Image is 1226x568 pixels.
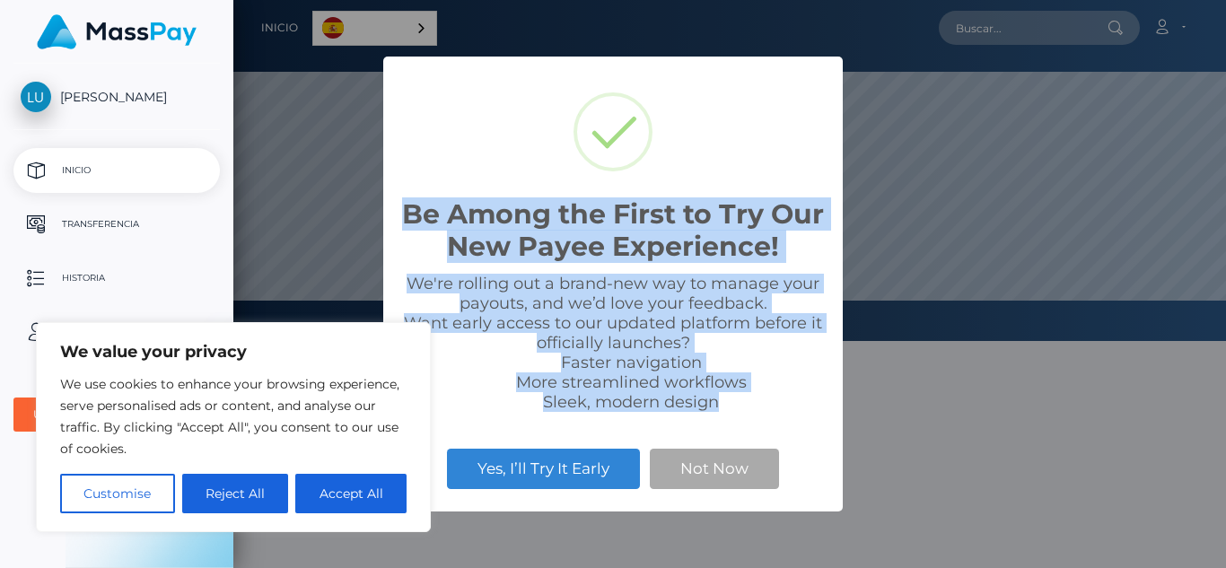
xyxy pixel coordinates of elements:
button: Reject All [182,474,289,513]
li: Sleek, modern design [437,392,825,412]
li: More streamlined workflows [437,372,825,392]
p: Historia [21,265,213,292]
span: [PERSON_NAME] [13,89,220,105]
div: We're rolling out a brand-new way to manage your payouts, and we’d love your feedback. Want early... [401,274,825,412]
li: Faster navigation [437,353,825,372]
button: Not Now [650,449,779,488]
img: MassPay [37,14,197,49]
button: Customise [60,474,175,513]
button: Yes, I’ll Try It Early [447,449,640,488]
div: User Agreements [33,407,180,422]
p: We use cookies to enhance your browsing experience, serve personalised ads or content, and analys... [60,373,407,459]
p: Perfil del usuario [21,319,213,345]
button: User Agreements [13,398,220,432]
p: Inicio [21,157,213,184]
button: Accept All [295,474,407,513]
p: We value your privacy [60,341,407,363]
p: Transferencia [21,211,213,238]
h2: Be Among the First to Try Our New Payee Experience! [401,198,825,263]
div: We value your privacy [36,322,431,532]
